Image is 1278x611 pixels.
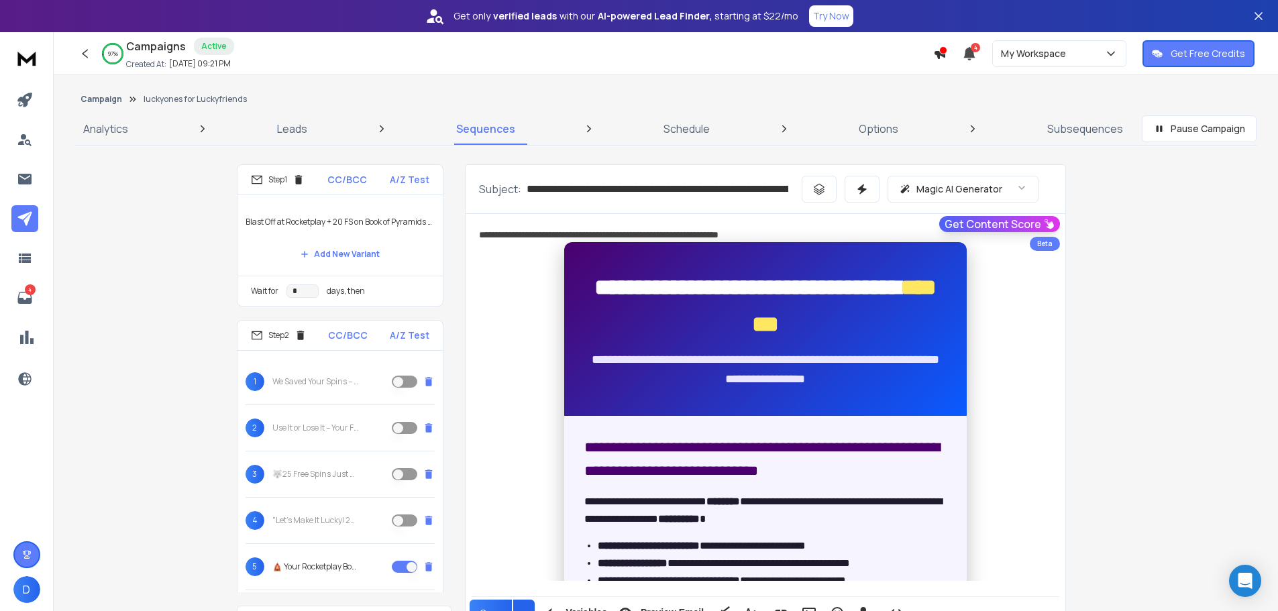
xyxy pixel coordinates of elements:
div: Step 2 [251,329,307,341]
p: Subject: [479,181,521,197]
p: My Workspace [1001,47,1071,60]
div: Step 1 [251,174,305,186]
a: Options [851,113,906,145]
strong: AI-powered Lead Finder, [598,9,712,23]
p: "Let’s Make It Lucky! 25 Free Spins Just for You 🌕" [272,515,358,526]
p: A/Z Test [390,173,429,186]
p: luckyones for Luckyfriends [144,94,247,105]
p: Get Free Credits [1171,47,1245,60]
p: Created At: [126,59,166,70]
img: logo [13,46,40,70]
button: Magic AI Generator [888,176,1039,203]
button: Add New Variant [290,241,390,268]
p: Schedule [663,121,710,137]
p: 🐺25 Free Spins Just Dropped – Play [DEMOGRAPHIC_DATA] Wolf Moon Now [272,469,358,480]
div: Open Intercom Messenger [1229,565,1261,597]
a: Sequences [448,113,523,145]
span: 2 [246,419,264,437]
a: Subsequences [1039,113,1131,145]
p: Analytics [83,121,128,137]
p: A/Z Test [390,329,429,342]
p: days, then [327,286,365,296]
p: Options [859,121,898,137]
button: D [13,576,40,603]
p: CC/BCC [328,329,368,342]
span: 1 [246,372,264,391]
span: 5 [246,557,264,576]
button: Get Free Credits [1142,40,1255,67]
p: Get only with our starting at $22/mo [454,9,798,23]
a: Leads [269,113,315,145]
button: Pause Campaign [1142,115,1257,142]
p: Leads [277,121,307,137]
p: Use It or Lose It – Your FS Await [272,423,358,433]
p: Sequences [456,121,515,137]
p: 🛕 Your Rocketplay Bonus Code: REELS20 – No Deposit Needed! [272,561,358,572]
div: Active [194,38,234,55]
h1: Campaigns [126,38,186,54]
p: 97 % [108,50,118,58]
li: Step1CC/BCCA/Z TestBlast Off at Rocketplay + 20 FS on Book of Pyramids 🛕Add New VariantWait forda... [237,164,443,307]
button: Get Content Score [939,216,1060,232]
p: We Saved Your Spins – But Not for Long! [272,376,358,387]
a: Analytics [75,113,136,145]
button: Try Now [809,5,853,27]
div: Beta [1030,237,1060,251]
p: Subsequences [1047,121,1123,137]
a: Schedule [655,113,718,145]
p: 4 [25,284,36,295]
strong: verified leads [493,9,557,23]
a: 4 [11,284,38,311]
p: Wait for [251,286,278,296]
span: 3 [246,465,264,484]
p: Blast Off at Rocketplay + 20 FS on Book of Pyramids 🛕 [246,203,435,241]
span: 4 [971,43,980,52]
button: Campaign [81,94,122,105]
p: [DATE] 09:21 PM [169,58,231,69]
p: CC/BCC [327,173,367,186]
p: Try Now [813,9,849,23]
span: 4 [246,511,264,530]
p: Magic AI Generator [916,182,1002,196]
